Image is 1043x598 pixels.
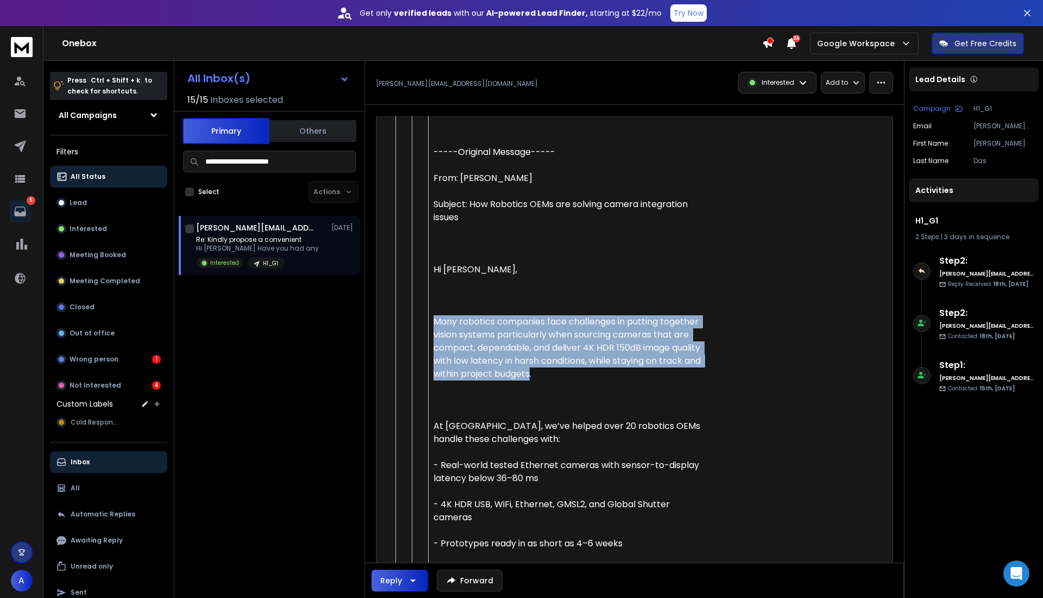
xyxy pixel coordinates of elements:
[70,225,107,233] p: Interested
[973,122,1034,130] p: [PERSON_NAME][EMAIL_ADDRESS][DOMAIN_NAME]
[11,570,33,591] button: A
[71,172,105,181] p: All Status
[71,418,121,427] span: Cold Response
[939,307,1034,320] h6: Step 2 :
[915,74,965,85] p: Lead Details
[372,570,428,591] button: Reply
[187,94,208,107] span: 15 / 15
[948,280,1028,288] p: Reply Received
[762,78,794,87] p: Interested
[50,348,167,370] button: Wrong person1
[486,8,588,18] strong: AI-powered Lead Finder,
[59,110,117,121] h1: All Campaigns
[50,412,167,433] button: Cold Response
[674,8,703,18] p: Try Now
[198,188,219,196] label: Select
[394,8,451,18] strong: verified leads
[70,251,126,259] p: Meeting Booked
[915,215,1032,226] h1: H1_G1
[11,37,33,57] img: logo
[331,223,356,232] p: [DATE]
[50,451,167,473] button: Inbox
[944,232,1009,241] span: 3 days in sequence
[196,244,319,253] p: Hi [PERSON_NAME] Have you had any
[50,104,167,126] button: All Campaigns
[71,510,135,519] p: Automatic Replies
[915,232,939,241] span: 2 Steps
[939,322,1034,330] h6: [PERSON_NAME][EMAIL_ADDRESS][DOMAIN_NAME]
[71,484,80,493] p: All
[380,575,402,586] div: Reply
[948,332,1015,340] p: Contacted
[909,178,1039,202] div: Activities
[50,244,167,266] button: Meeting Booked
[939,359,1034,372] h6: Step 1 :
[27,196,35,205] p: 5
[70,277,140,285] p: Meeting Completed
[50,166,167,188] button: All Status
[187,73,250,84] h1: All Inbox(s)
[210,94,283,107] h3: Inboxes selected
[50,322,167,344] button: Out of office
[939,254,1034,267] h6: Step 2 :
[9,201,31,222] a: 5
[948,384,1015,393] p: Contacted
[152,381,161,390] div: 4
[50,296,167,318] button: Closed
[196,222,316,233] h1: [PERSON_NAME][EMAIL_ADDRESS][DOMAIN_NAME]
[360,8,662,18] p: Get only with our starting at $22/mo
[993,280,1028,288] span: 18th, [DATE]
[183,118,269,144] button: Primary
[973,139,1034,148] p: [PERSON_NAME]
[50,530,167,551] button: Awaiting Reply
[932,33,1024,54] button: Get Free Credits
[50,375,167,396] button: Not Interested4
[913,139,948,148] p: First Name
[179,67,358,89] button: All Inbox(s)
[70,329,115,338] p: Out of office
[979,332,1015,340] span: 18th, [DATE]
[71,536,123,545] p: Awaiting Reply
[913,104,951,113] p: Campaign
[979,384,1015,393] span: 15th, [DATE]
[50,270,167,292] button: Meeting Completed
[269,119,356,143] button: Others
[70,198,87,207] p: Lead
[913,122,932,130] p: Email
[210,259,239,267] p: Interested
[71,458,90,466] p: Inbox
[1003,560,1029,587] div: Open Intercom Messenger
[70,381,121,390] p: Not Interested
[71,562,113,571] p: Unread only
[89,74,142,86] span: Ctrl + Shift + k
[793,35,800,42] span: 24
[817,38,899,49] p: Google Workspace
[50,144,167,159] h3: Filters
[50,477,167,499] button: All
[62,37,762,50] h1: Onebox
[70,355,118,364] p: Wrong person
[437,570,502,591] button: Forward
[915,233,1032,241] div: |
[67,75,152,97] p: Press to check for shortcuts.
[973,104,1034,113] p: H1_G1
[954,38,1016,49] p: Get Free Credits
[50,556,167,577] button: Unread only
[70,303,95,312] p: Closed
[939,270,1034,278] h6: [PERSON_NAME][EMAIL_ADDRESS][DOMAIN_NAME]
[50,503,167,525] button: Automatic Replies
[973,157,1034,165] p: Das
[913,104,963,113] button: Campaign
[263,259,278,267] p: H1_G1
[939,374,1034,382] h6: [PERSON_NAME][EMAIL_ADDRESS][DOMAIN_NAME]
[913,157,948,165] p: Last Name
[71,588,87,597] p: Sent
[56,398,113,409] h3: Custom Labels
[50,218,167,240] button: Interested
[376,79,538,88] p: [PERSON_NAME][EMAIL_ADDRESS][DOMAIN_NAME]
[670,4,707,22] button: Try Now
[152,355,161,364] div: 1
